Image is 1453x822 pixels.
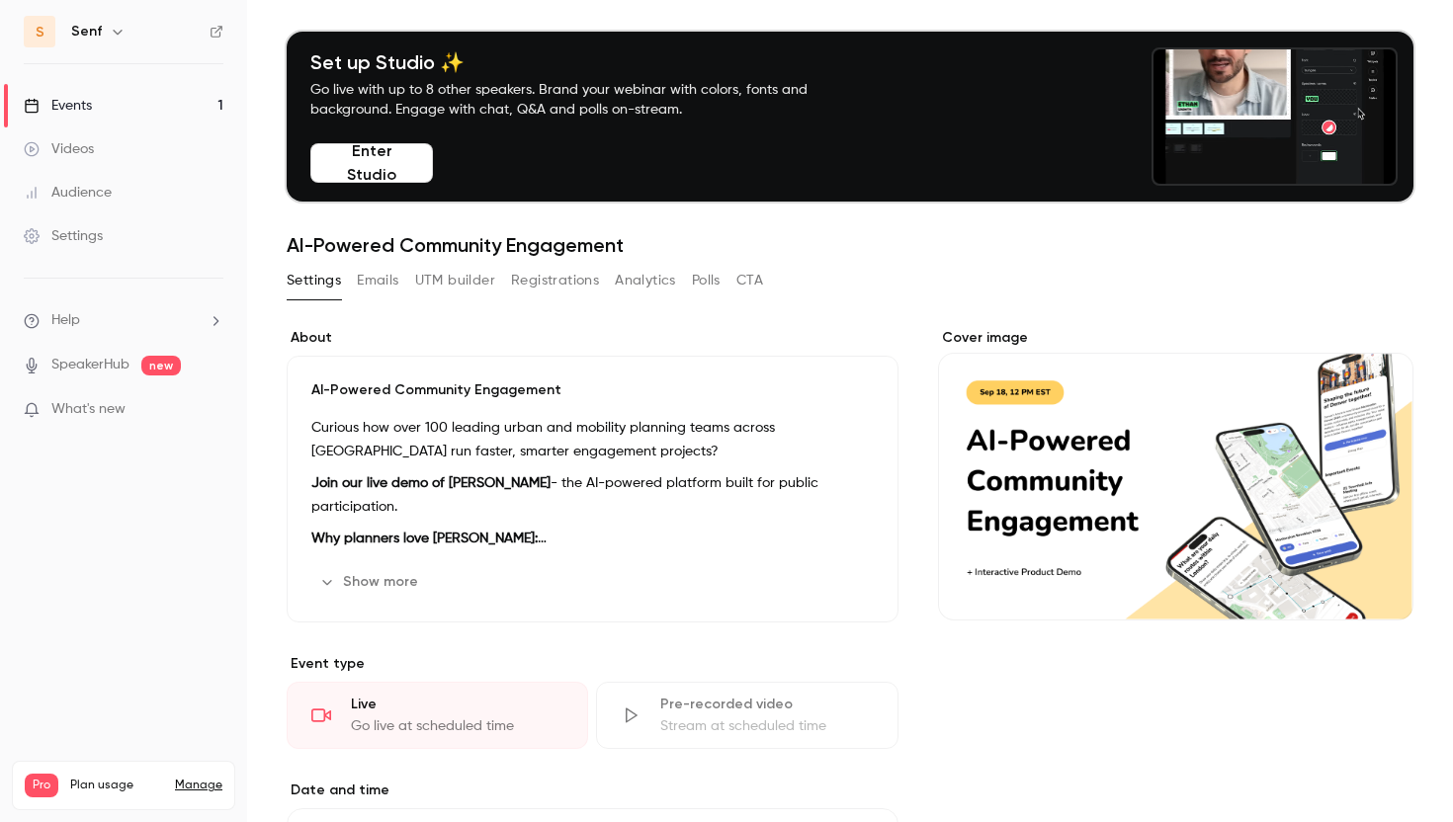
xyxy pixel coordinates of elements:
[51,399,126,420] span: What's new
[351,695,563,714] div: Live
[71,22,102,41] h6: Senf
[51,310,80,331] span: Help
[311,416,874,463] p: Curious how over 100 leading urban and mobility planning teams across [GEOGRAPHIC_DATA] run faste...
[311,532,547,545] strong: Why planners love [PERSON_NAME]:
[311,476,551,490] strong: Join our live demo of [PERSON_NAME]
[287,654,898,674] p: Event type
[310,143,433,183] button: Enter Studio
[351,716,563,736] div: Go live at scheduled time
[51,355,129,375] a: SpeakerHub
[287,328,898,348] label: About
[311,380,874,400] p: AI-Powered Community Engagement
[938,328,1413,620] section: Cover image
[24,96,92,116] div: Events
[24,226,103,246] div: Settings
[660,716,873,736] div: Stream at scheduled time
[287,265,341,296] button: Settings
[200,401,223,419] iframe: Noticeable Trigger
[141,356,181,375] span: new
[938,328,1413,348] label: Cover image
[36,22,44,42] span: S
[24,310,223,331] li: help-dropdown-opener
[287,233,1413,257] h1: AI-Powered Community Engagement
[311,566,430,598] button: Show more
[24,183,112,203] div: Audience
[175,778,222,793] a: Manage
[24,139,94,159] div: Videos
[615,265,676,296] button: Analytics
[311,471,874,519] p: - the AI-powered platform built for public participation.
[415,265,495,296] button: UTM builder
[357,265,398,296] button: Emails
[736,265,763,296] button: CTA
[25,774,58,797] span: Pro
[596,682,897,749] div: Pre-recorded videoStream at scheduled time
[511,265,599,296] button: Registrations
[660,695,873,714] div: Pre-recorded video
[310,50,854,74] h4: Set up Studio ✨
[692,265,721,296] button: Polls
[310,80,854,120] p: Go live with up to 8 other speakers. Brand your webinar with colors, fonts and background. Engage...
[287,682,588,749] div: LiveGo live at scheduled time
[287,781,898,800] label: Date and time
[70,778,163,793] span: Plan usage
